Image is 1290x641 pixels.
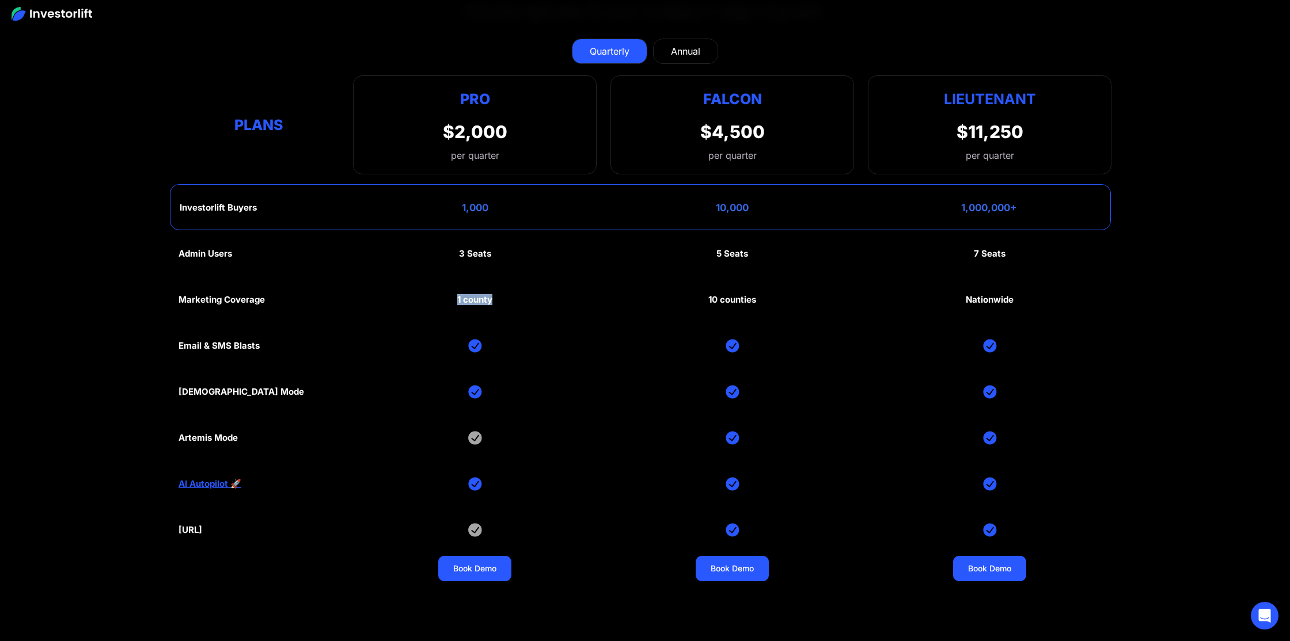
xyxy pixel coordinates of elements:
div: Admin Users [179,249,232,259]
div: $4,500 [700,121,765,142]
a: AI Autopilot 🚀 [179,479,241,489]
div: per quarter [443,148,507,162]
div: Falcon [703,87,762,110]
div: per quarter [966,148,1014,162]
div: 3 Seats [459,249,491,259]
div: Nationwide [966,295,1014,305]
a: Book Demo [696,556,769,581]
div: Plans [179,114,339,136]
div: 7 Seats [974,249,1006,259]
div: 1,000,000+ [961,202,1017,213]
div: Pro [443,87,507,110]
div: [URL] [179,525,202,535]
div: Annual [671,44,700,58]
div: 1 county [457,295,492,305]
div: Email & SMS Blasts [179,341,260,351]
a: Book Demo [438,556,511,581]
div: Open Intercom Messenger [1251,602,1278,629]
div: Marketing Coverage [179,295,265,305]
a: Book Demo [953,556,1026,581]
div: Investorlift Buyers [180,203,257,213]
div: 10,000 [716,202,749,213]
div: 10 counties [708,295,756,305]
div: [DEMOGRAPHIC_DATA] Mode [179,387,304,397]
div: $11,250 [957,121,1023,142]
div: Quarterly [590,44,629,58]
div: per quarter [708,148,757,162]
strong: Lieutenant [944,90,1036,108]
div: Artemis Mode [179,433,238,443]
div: 5 Seats [716,249,748,259]
div: 1,000 [462,202,488,213]
div: $2,000 [443,121,507,142]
